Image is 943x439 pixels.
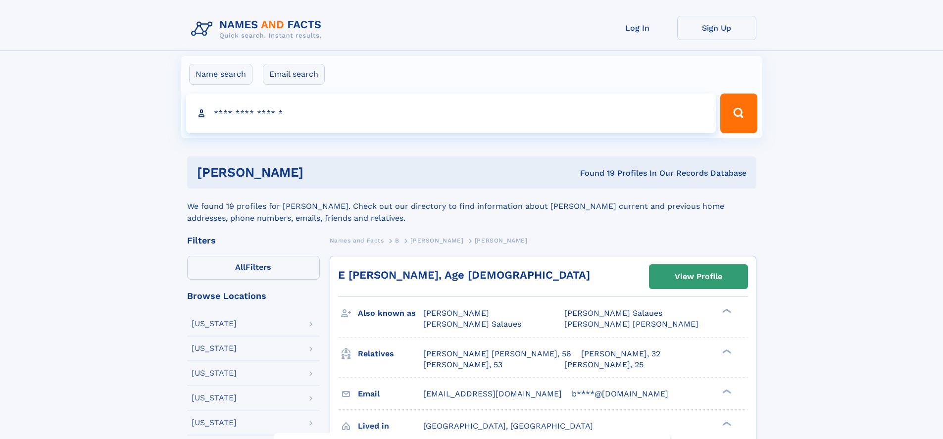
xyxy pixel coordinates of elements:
label: Email search [263,64,325,85]
button: Search Button [720,94,757,133]
div: [US_STATE] [192,394,237,402]
a: Sign Up [677,16,756,40]
a: [PERSON_NAME], 25 [564,359,644,370]
span: [PERSON_NAME] Salaues [564,308,662,318]
div: [US_STATE] [192,419,237,427]
div: Browse Locations [187,292,320,300]
label: Name search [189,64,252,85]
span: All [235,262,246,272]
span: [PERSON_NAME] [PERSON_NAME] [564,319,698,329]
div: Found 19 Profiles In Our Records Database [442,168,746,179]
span: [PERSON_NAME] Salaues [423,319,521,329]
h3: Email [358,386,423,402]
img: Logo Names and Facts [187,16,330,43]
h1: [PERSON_NAME] [197,166,442,179]
div: [US_STATE] [192,344,237,352]
span: [EMAIL_ADDRESS][DOMAIN_NAME] [423,389,562,398]
a: [PERSON_NAME], 53 [423,359,502,370]
div: [US_STATE] [192,320,237,328]
div: View Profile [675,265,722,288]
h3: Relatives [358,345,423,362]
div: Filters [187,236,320,245]
span: [PERSON_NAME] [410,237,463,244]
span: B [395,237,399,244]
div: ❯ [720,308,732,314]
div: [US_STATE] [192,369,237,377]
div: ❯ [720,348,732,354]
div: ❯ [720,388,732,394]
span: [GEOGRAPHIC_DATA], [GEOGRAPHIC_DATA] [423,421,593,431]
a: Names and Facts [330,234,384,246]
a: B [395,234,399,246]
a: Log In [598,16,677,40]
a: [PERSON_NAME] [410,234,463,246]
label: Filters [187,256,320,280]
div: ❯ [720,420,732,427]
a: E [PERSON_NAME], Age [DEMOGRAPHIC_DATA] [338,269,590,281]
div: We found 19 profiles for [PERSON_NAME]. Check out our directory to find information about [PERSON... [187,189,756,224]
span: [PERSON_NAME] [475,237,528,244]
input: search input [186,94,716,133]
a: View Profile [649,265,747,289]
a: [PERSON_NAME] [PERSON_NAME], 56 [423,348,571,359]
a: [PERSON_NAME], 32 [581,348,660,359]
h3: Also known as [358,305,423,322]
h3: Lived in [358,418,423,435]
span: [PERSON_NAME] [423,308,489,318]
